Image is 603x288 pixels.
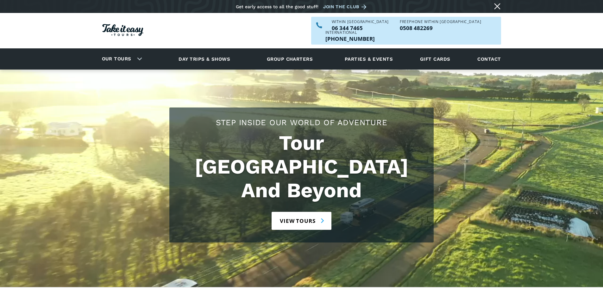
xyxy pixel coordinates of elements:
img: Take it easy Tours logo [102,24,143,36]
a: Call us freephone within NZ on 0508482269 [400,25,481,31]
a: Close message [492,1,502,11]
div: Freephone WITHIN [GEOGRAPHIC_DATA] [400,20,481,24]
div: Get early access to all the good stuff! [236,4,318,9]
a: Call us within NZ on 063447465 [332,25,389,31]
div: International [325,31,375,34]
p: 0508 482269 [400,25,481,31]
a: Day trips & shows [171,50,238,68]
a: Join the club [323,3,369,11]
a: Our tours [97,52,136,66]
a: Homepage [102,21,143,41]
a: Gift cards [417,50,454,68]
h1: Tour [GEOGRAPHIC_DATA] And Beyond [176,131,427,202]
a: Group charters [259,50,321,68]
p: [PHONE_NUMBER] [325,36,375,41]
a: View tours [272,212,331,230]
p: 06 344 7465 [332,25,389,31]
div: WITHIN [GEOGRAPHIC_DATA] [332,20,389,24]
a: Contact [474,50,504,68]
a: Parties & events [342,50,396,68]
a: Call us outside of NZ on +6463447465 [325,36,375,41]
div: Our tours [94,50,147,68]
h2: Step Inside Our World Of Adventure [176,117,427,128]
